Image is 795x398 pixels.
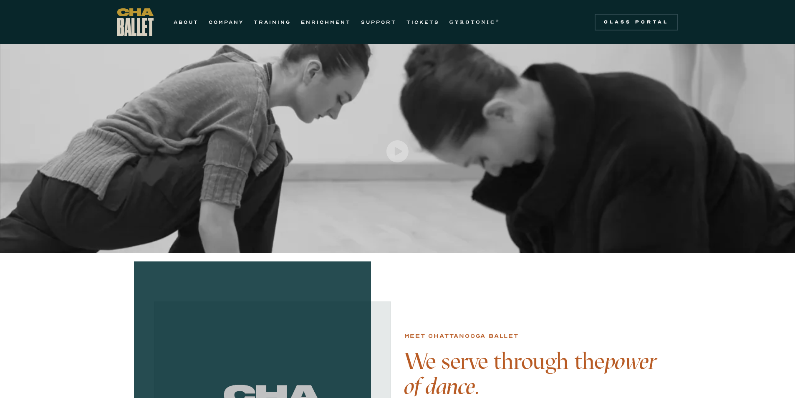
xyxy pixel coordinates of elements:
[361,17,396,27] a: SUPPORT
[301,17,351,27] a: ENRICHMENT
[174,17,199,27] a: ABOUT
[496,19,500,23] sup: ®
[209,17,244,27] a: COMPANY
[595,14,678,30] a: Class Portal
[406,17,439,27] a: TICKETS
[404,331,519,341] div: Meet chattanooga ballet
[117,8,154,36] a: home
[449,17,500,27] a: GYROTONIC®
[600,19,673,25] div: Class Portal
[254,17,291,27] a: TRAINING
[449,19,496,25] strong: GYROTONIC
